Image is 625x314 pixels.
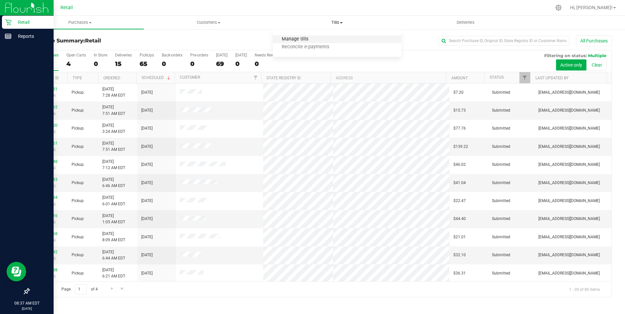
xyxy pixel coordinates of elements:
[538,270,600,276] span: [EMAIL_ADDRESS][DOMAIN_NAME]
[141,162,153,168] span: [DATE]
[556,59,586,71] button: Active only
[141,89,153,96] span: [DATE]
[85,38,101,44] span: Retail
[72,234,84,240] span: Pickup
[538,125,600,132] span: [EMAIL_ADDRESS][DOMAIN_NAME]
[102,195,125,207] span: [DATE] 6:01 AM EDT
[453,234,466,240] span: $21.01
[102,249,125,261] span: [DATE] 6:44 AM EDT
[141,180,153,186] span: [DATE]
[453,270,466,276] span: $36.31
[3,300,51,306] p: 08:37 AM EDT
[107,284,117,293] a: Go to the next page
[7,262,26,281] iframe: Resource center
[492,270,510,276] span: Submitted
[554,5,563,11] div: Manage settings
[273,37,317,42] span: Manage tills
[5,19,11,25] inline-svg: Retail
[453,252,466,258] span: $32.10
[72,270,84,276] span: Pickup
[235,53,247,57] div: [DATE]
[142,75,171,80] a: Scheduled
[72,125,84,132] span: Pickup
[273,20,401,25] span: Tills
[102,231,125,243] span: [DATE] 8:09 AM EDT
[102,177,125,189] span: [DATE] 6:46 AM EDT
[216,53,228,57] div: [DATE]
[453,216,466,222] span: $44.40
[538,180,600,186] span: [EMAIL_ADDRESS][DOMAIN_NAME]
[66,60,86,68] div: 4
[492,89,510,96] span: Submitted
[94,60,107,68] div: 0
[72,107,84,114] span: Pickup
[564,284,605,294] span: 1 - 20 of 80 items
[519,72,530,83] a: Filter
[588,53,606,58] span: Multiple
[492,125,510,132] span: Submitted
[3,306,51,311] p: [DATE]
[72,144,84,150] span: Pickup
[453,144,468,150] span: $139.22
[453,198,466,204] span: $22.47
[180,75,200,80] a: Customer
[144,16,273,29] a: Customers
[492,252,510,258] span: Submitted
[492,234,510,240] span: Submitted
[439,36,569,46] input: Search Purchase ID, Original ID, State Registry ID or Customer Name...
[103,76,120,80] a: Ordered
[141,252,153,258] span: [DATE]
[118,284,127,293] a: Go to the last page
[72,252,84,258] span: Pickup
[273,44,338,50] span: Reconcile e-payments
[266,76,301,80] a: State Registry ID
[140,60,154,68] div: 65
[538,198,600,204] span: [EMAIL_ADDRESS][DOMAIN_NAME]
[72,162,84,168] span: Pickup
[141,234,153,240] span: [DATE]
[72,198,84,204] span: Pickup
[216,60,228,68] div: 69
[492,144,510,150] span: Submitted
[141,107,153,114] span: [DATE]
[102,86,125,99] span: [DATE] 7:28 AM EDT
[140,53,154,57] div: PickUps
[255,60,279,68] div: 0
[102,104,125,117] span: [DATE] 7:51 AM EDT
[75,284,87,294] input: 1
[492,162,510,168] span: Submitted
[16,20,144,25] span: Purchases
[115,53,132,57] div: Deliveries
[538,144,600,150] span: [EMAIL_ADDRESS][DOMAIN_NAME]
[141,144,153,150] span: [DATE]
[11,32,51,40] p: Reports
[190,60,208,68] div: 0
[60,5,73,10] span: Retail
[492,107,510,114] span: Submitted
[535,76,568,80] a: Last Updated By
[162,60,182,68] div: 0
[11,18,51,26] p: Retail
[144,20,272,25] span: Customers
[73,76,82,80] a: Type
[141,198,153,204] span: [DATE]
[66,53,86,57] div: Open Carts
[255,53,279,57] div: Needs Review
[490,75,504,80] a: Status
[451,76,468,80] a: Amount
[141,270,153,276] span: [DATE]
[401,16,530,29] a: Deliveries
[453,162,466,168] span: $46.02
[492,180,510,186] span: Submitted
[29,38,223,44] h3: Purchase Summary:
[102,159,125,171] span: [DATE] 7:12 AM EDT
[56,284,103,294] span: Page of 4
[538,216,600,222] span: [EMAIL_ADDRESS][DOMAIN_NAME]
[492,198,510,204] span: Submitted
[453,89,464,96] span: $7.20
[492,216,510,222] span: Submitted
[538,234,600,240] span: [EMAIL_ADDRESS][DOMAIN_NAME]
[538,252,600,258] span: [EMAIL_ADDRESS][DOMAIN_NAME]
[570,5,613,10] span: Hi, [PERSON_NAME]!
[190,53,208,57] div: Pre-orders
